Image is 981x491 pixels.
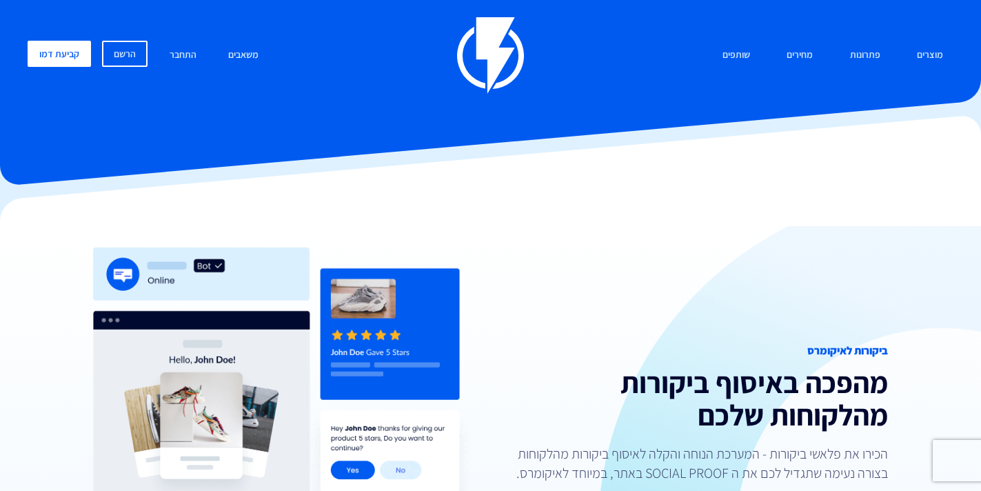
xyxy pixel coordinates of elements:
[501,366,889,431] h2: מהפכה באיסוף ביקורות מהלקוחות שלכם
[102,41,148,67] a: הרשם
[712,41,760,70] a: שותפים
[840,41,891,70] a: פתרונות
[501,444,889,483] p: הכירו את פלאשי ביקורות - המערכת הנוחה והקלה לאיסוף ביקורות מהלקוחות בצורה נעימה שתגדיל לכם את ה S...
[776,41,823,70] a: מחירים
[218,41,269,70] a: משאבים
[907,41,953,70] a: מוצרים
[501,343,889,359] span: ביקורות לאיקומרס
[28,41,91,67] a: קביעת דמו
[159,41,207,70] a: התחבר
